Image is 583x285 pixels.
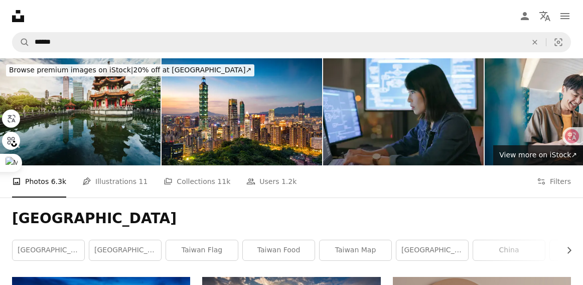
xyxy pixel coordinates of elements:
[89,240,161,260] a: [GEOGRAPHIC_DATA]
[499,151,577,159] span: View more on iStock ↗
[396,240,468,260] a: [GEOGRAPHIC_DATA]
[217,176,230,187] span: 11k
[246,165,297,198] a: Users 1.2k
[537,165,571,198] button: Filters
[82,165,148,198] a: Illustrations 11
[281,176,297,187] span: 1.2k
[323,58,484,165] img: software engineer for side hustle
[548,94,583,191] a: Next
[560,240,571,260] button: scroll list to the right
[555,6,575,26] button: Menu
[535,6,555,26] button: Language
[13,240,84,260] a: [GEOGRAPHIC_DATA]
[546,33,570,52] button: Visual search
[524,33,546,52] button: Clear
[515,6,535,26] a: Log in / Sign up
[166,240,238,260] a: taiwan flag
[12,210,571,228] h1: [GEOGRAPHIC_DATA]
[139,176,148,187] span: 11
[12,10,24,22] a: Home — Unsplash
[164,165,230,198] a: Collections 11k
[9,66,133,74] span: Browse premium images on iStock |
[320,240,391,260] a: taiwan map
[243,240,315,260] a: taiwan food
[162,58,322,165] img: City of Taipei at night, Taiwan
[12,32,571,52] form: Find visuals sitewide
[493,145,583,165] a: View more on iStock↗
[9,66,251,74] span: 20% off at [GEOGRAPHIC_DATA] ↗
[473,240,545,260] a: china
[13,33,30,52] button: Search Unsplash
